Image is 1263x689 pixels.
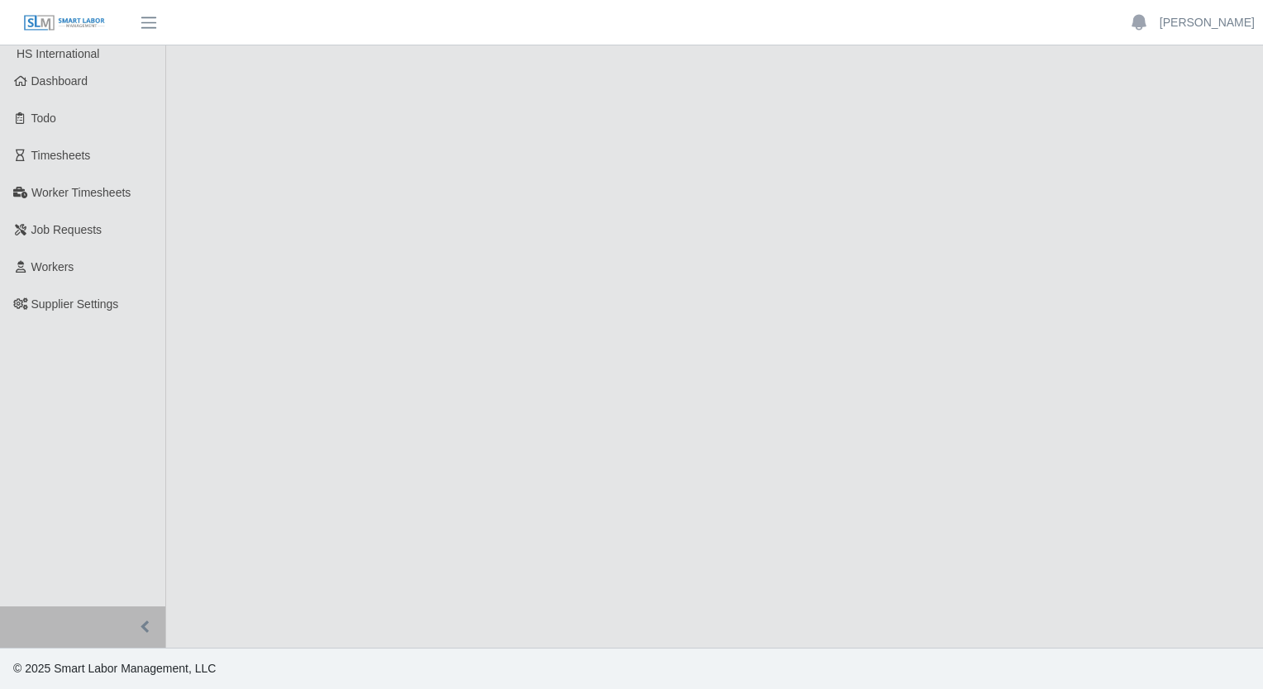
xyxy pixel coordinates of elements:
[31,260,74,273] span: Workers
[31,223,102,236] span: Job Requests
[31,112,56,125] span: Todo
[31,297,119,311] span: Supplier Settings
[17,47,99,60] span: HS International
[31,74,88,88] span: Dashboard
[23,14,106,32] img: SLM Logo
[1160,14,1255,31] a: [PERSON_NAME]
[31,149,91,162] span: Timesheets
[31,186,131,199] span: Worker Timesheets
[13,662,216,675] span: © 2025 Smart Labor Management, LLC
